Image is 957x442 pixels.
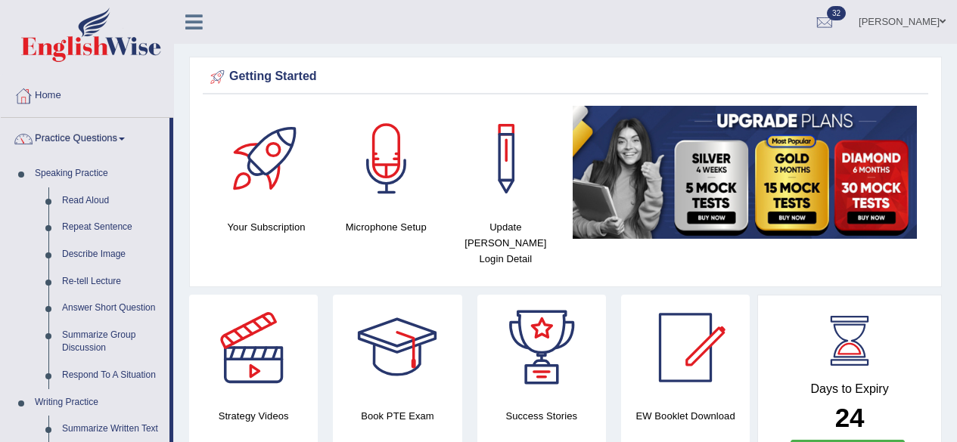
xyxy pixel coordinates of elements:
h4: Strategy Videos [189,408,318,424]
b: 24 [835,403,865,432]
a: Repeat Sentence [55,214,169,241]
h4: Success Stories [477,408,606,424]
img: small5.jpg [573,106,917,239]
a: Re-tell Lecture [55,268,169,295]
a: Describe Image [55,241,169,268]
a: Summarize Group Discussion [55,322,169,362]
a: Home [1,75,173,113]
div: Getting Started [207,66,924,88]
h4: Microphone Setup [334,219,438,235]
a: Speaking Practice [28,160,169,187]
a: Respond To A Situation [55,362,169,389]
span: 32 [827,6,846,20]
a: Answer Short Question [55,295,169,322]
a: Read Aloud [55,187,169,215]
h4: Book PTE Exam [333,408,461,424]
h4: Days to Expiry [775,382,924,396]
h4: Your Subscription [214,219,318,235]
h4: EW Booklet Download [621,408,750,424]
h4: Update [PERSON_NAME] Login Detail [453,219,558,267]
a: Practice Questions [1,118,169,156]
a: Writing Practice [28,389,169,416]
